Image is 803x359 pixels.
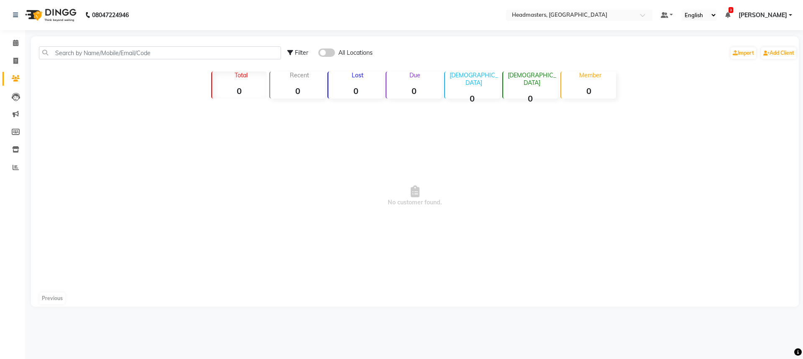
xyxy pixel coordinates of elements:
strong: 0 [212,86,267,96]
strong: 0 [503,93,558,104]
p: Recent [274,71,325,79]
p: [DEMOGRAPHIC_DATA] [506,71,558,87]
p: Lost [332,71,383,79]
a: 3 [725,11,730,19]
a: Import [731,47,756,59]
strong: 0 [270,86,325,96]
p: Due [388,71,441,79]
span: Filter [295,49,308,56]
strong: 0 [386,86,441,96]
strong: 0 [561,86,616,96]
span: 3 [729,7,733,13]
span: [PERSON_NAME] [739,11,787,20]
input: Search by Name/Mobile/Email/Code [39,46,281,59]
p: Total [215,71,267,79]
p: [DEMOGRAPHIC_DATA] [448,71,500,87]
span: No customer found. [31,102,799,290]
img: logo [21,3,79,27]
p: Member [565,71,616,79]
b: 08047224946 [92,3,129,27]
strong: 0 [328,86,383,96]
span: All Locations [338,48,373,57]
strong: 0 [445,93,500,104]
a: Add Client [761,47,796,59]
